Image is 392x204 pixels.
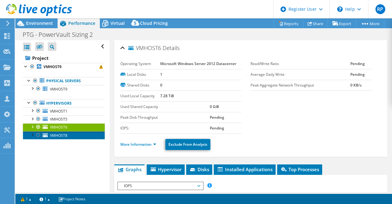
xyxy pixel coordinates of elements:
[23,85,105,93] a: VMHOST9
[160,72,162,77] b: 1
[17,195,36,203] a: 1
[280,166,319,172] span: Top Processes
[350,83,362,88] b: 0 KB/s
[68,20,95,26] span: Performance
[160,93,174,98] b: 7.28 TiB
[120,82,160,88] label: Shared Disks
[120,61,160,67] label: Operating System
[20,31,102,38] h1: PTG - PowerVault Sizing 2
[50,117,67,122] span: VMHOST5
[210,125,224,131] b: Pending
[274,19,303,28] a: Reports
[23,107,105,115] a: VMHOST1
[375,4,385,14] span: RP
[50,87,67,92] span: VMHOST9
[210,115,224,120] b: Pending
[251,82,350,88] label: Peak Aggregate Network Throughput
[23,131,105,139] a: VMHOST8
[43,64,62,69] b: VMHOST9
[303,19,328,28] a: Share
[189,166,209,172] span: Disks
[120,114,210,121] label: Peak Disk Throughput
[54,195,90,203] a: Project Notes
[160,83,162,88] b: 0
[23,63,105,71] a: VMHOST9
[26,20,53,26] span: Environment
[120,142,156,147] a: More Information
[163,44,179,52] span: Details
[217,166,273,172] span: Installed Applications
[251,71,350,78] label: Average Daily Write
[251,61,350,67] label: Read/Write Ratio
[35,195,54,203] a: 1
[140,20,168,26] span: Cloud Pricing
[23,123,105,131] a: VMHOST6
[356,19,384,28] a: More
[117,166,141,172] span: Graphs
[23,99,105,107] a: Hypervisors
[337,6,343,12] svg: \n
[120,71,160,78] label: Local Disks
[150,166,182,172] span: Hypervisor
[350,61,365,66] b: Pending
[50,133,67,138] span: VMHOST8
[120,104,210,110] label: Used Shared Capacity
[328,19,356,28] a: Export
[111,20,125,26] span: Virtual
[23,77,105,85] a: Physical Servers
[50,125,67,130] span: VMHOST6
[120,125,210,131] label: IOPS:
[165,139,210,150] a: Exclude From Analysis
[23,115,105,123] a: VMHOST5
[121,182,200,190] span: IOPS
[128,45,161,51] span: VMHOST6
[160,61,236,66] b: Microsoft Windows Server 2012 Datacenter
[23,53,105,63] a: Project
[210,104,219,109] b: 0 GiB
[120,93,160,99] label: Used Local Capacity
[350,72,365,77] b: Pending
[50,109,67,114] span: VMHOST1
